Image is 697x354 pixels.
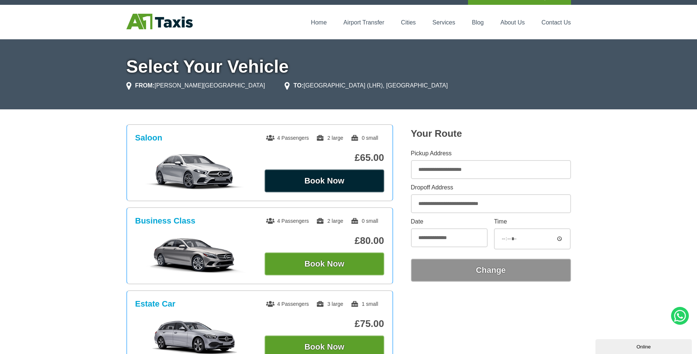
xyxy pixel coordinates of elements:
[401,19,416,26] a: Cities
[285,81,448,90] li: [GEOGRAPHIC_DATA] (LHR), [GEOGRAPHIC_DATA]
[351,301,378,307] span: 1 small
[126,14,193,29] img: A1 Taxis St Albans LTD
[266,301,309,307] span: 4 Passengers
[135,216,196,226] h3: Business Class
[501,19,525,26] a: About Us
[265,152,384,163] p: £65.00
[541,19,571,26] a: Contact Us
[411,219,488,225] label: Date
[135,133,162,143] h3: Saloon
[316,301,343,307] span: 3 large
[265,235,384,247] p: £80.00
[411,150,571,156] label: Pickup Address
[266,135,309,141] span: 4 Passengers
[316,218,343,224] span: 2 large
[135,299,176,309] h3: Estate Car
[411,259,571,282] button: Change
[343,19,384,26] a: Airport Transfer
[265,169,384,192] button: Book Now
[494,219,571,225] label: Time
[351,218,378,224] span: 0 small
[266,218,309,224] span: 4 Passengers
[135,82,155,89] strong: FROM:
[351,135,378,141] span: 0 small
[411,185,571,191] label: Dropoff Address
[293,82,303,89] strong: TO:
[311,19,327,26] a: Home
[432,19,455,26] a: Services
[595,338,693,354] iframe: chat widget
[126,81,265,90] li: [PERSON_NAME][GEOGRAPHIC_DATA]
[265,252,384,275] button: Book Now
[139,236,250,273] img: Business Class
[411,128,571,139] h2: Your Route
[126,58,571,76] h1: Select Your Vehicle
[265,318,384,330] p: £75.00
[139,153,250,190] img: Saloon
[316,135,343,141] span: 2 large
[472,19,484,26] a: Blog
